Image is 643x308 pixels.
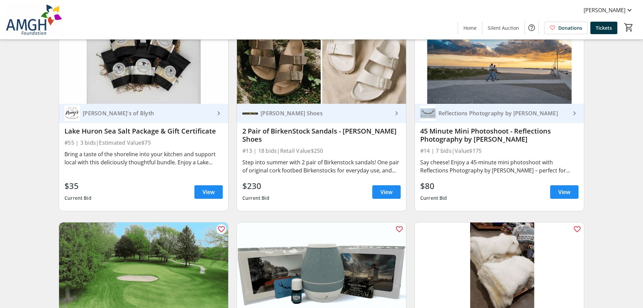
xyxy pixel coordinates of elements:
[217,225,225,233] mat-icon: favorite_outline
[64,192,91,204] div: Current Bid
[4,3,64,37] img: Alexandra Marine & General Hospital Foundation's Logo
[420,158,579,174] div: Say cheese! Enjoy a 45-minute mini photoshoot with Reflections Photography by [PERSON_NAME] – per...
[420,146,579,156] div: #14 | 7 bids | Value $175
[372,185,401,199] a: View
[242,146,401,156] div: #13 | 18 bids | Retail Value $250
[203,188,215,196] span: View
[64,150,223,166] div: Bring a taste of the shoreline into your kitchen and support local with this deliciously thoughtf...
[550,185,579,199] a: View
[558,24,582,31] span: Donations
[420,192,447,204] div: Current Bid
[590,22,617,34] a: Tickets
[59,104,228,123] a: Penny's of Blyth[PERSON_NAME]'s of Blyth
[237,8,406,104] img: 2 Pair of BirkenStock Sandals - Wuerth Shoes
[64,138,223,147] div: #55 | 3 bids | Estimated Value $75
[395,225,403,233] mat-icon: favorite_outline
[215,109,223,117] mat-icon: keyboard_arrow_right
[436,110,570,117] div: Reflections Photography by [PERSON_NAME]
[80,110,215,117] div: [PERSON_NAME]'s of Blyth
[242,180,269,192] div: $230
[420,180,447,192] div: $80
[573,225,581,233] mat-icon: favorite_outline
[544,22,588,34] a: Donations
[242,192,269,204] div: Current Bid
[488,24,519,31] span: Silent Auction
[64,127,223,135] div: Lake Huron Sea Salt Package & Gift Certificate
[258,110,393,117] div: [PERSON_NAME] Shoes
[420,105,436,121] img: Reflections Photography by Natasha Colling
[463,24,477,31] span: Home
[584,6,625,14] span: [PERSON_NAME]
[415,8,584,104] img: 45 Minute Mini Photoshoot - Reflections Photography by Natasha
[578,5,639,16] button: [PERSON_NAME]
[194,185,223,199] a: View
[380,188,393,196] span: View
[482,22,525,34] a: Silent Auction
[458,22,482,34] a: Home
[596,24,612,31] span: Tickets
[59,8,228,104] img: Lake Huron Sea Salt Package & Gift Certificate
[420,127,579,143] div: 45 Minute Mini Photoshoot - Reflections Photography by [PERSON_NAME]
[64,180,91,192] div: $35
[242,127,401,143] div: 2 Pair of BirkenStock Sandals - [PERSON_NAME] Shoes
[64,105,80,121] img: Penny's of Blyth
[242,158,401,174] div: Step into summer with 2 pair of Birkenstock sandals! One pair of original cork footbed Birkenstoc...
[393,109,401,117] mat-icon: keyboard_arrow_right
[623,21,635,33] button: Cart
[525,21,538,34] button: Help
[242,105,258,121] img: Wuerth Shoes
[237,104,406,123] a: Wuerth Shoes[PERSON_NAME] Shoes
[570,109,579,117] mat-icon: keyboard_arrow_right
[558,188,570,196] span: View
[415,104,584,123] a: Reflections Photography by Natasha CollingReflections Photography by [PERSON_NAME]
